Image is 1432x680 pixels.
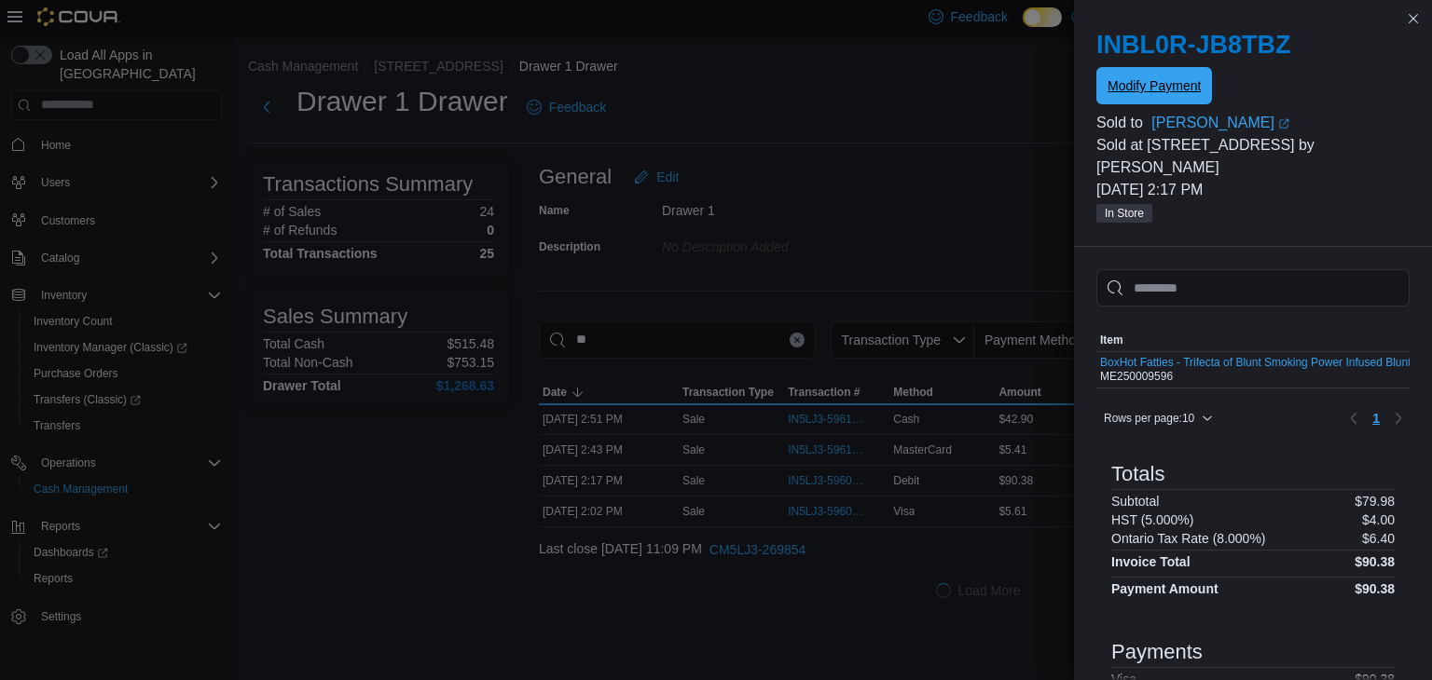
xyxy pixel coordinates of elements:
[1111,554,1191,569] h4: Invoice Total
[1096,30,1410,60] h2: INBL0R-JB8TBZ
[1096,407,1220,429] button: Rows per page:10
[1111,531,1266,546] h6: Ontario Tax Rate (8.000%)
[1355,554,1395,569] h4: $90.38
[1108,76,1201,95] span: Modify Payment
[1365,403,1387,433] ul: Pagination for table: MemoryTable from EuiInMemoryTable
[1104,411,1194,426] span: Rows per page : 10
[1151,112,1410,134] a: [PERSON_NAME]External link
[1111,494,1159,509] h6: Subtotal
[1096,112,1148,134] div: Sold to
[1111,641,1203,663] h3: Payments
[1100,333,1123,347] span: Item
[1096,179,1410,201] p: [DATE] 2:17 PM
[1096,269,1410,306] input: This is a search bar. As you type, the results lower in the page will automatically filter.
[1402,7,1425,30] button: Close this dialog
[1355,494,1395,509] p: $79.98
[1105,205,1144,222] span: In Store
[1096,67,1212,104] button: Modify Payment
[1096,204,1152,223] span: In Store
[1372,409,1380,428] span: 1
[1342,407,1365,429] button: Previous page
[1278,118,1289,129] svg: External link
[1362,531,1395,546] p: $6.40
[1355,581,1395,596] h4: $90.38
[1111,512,1193,527] h6: HST (5.000%)
[1365,403,1387,433] button: Page 1 of 1
[1111,463,1164,485] h3: Totals
[1096,134,1410,179] p: Sold at [STREET_ADDRESS] by [PERSON_NAME]
[1387,407,1410,429] button: Next page
[1111,581,1219,596] h4: Payment Amount
[1362,512,1395,527] p: $4.00
[1342,403,1410,433] nav: Pagination for table: MemoryTable from EuiInMemoryTable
